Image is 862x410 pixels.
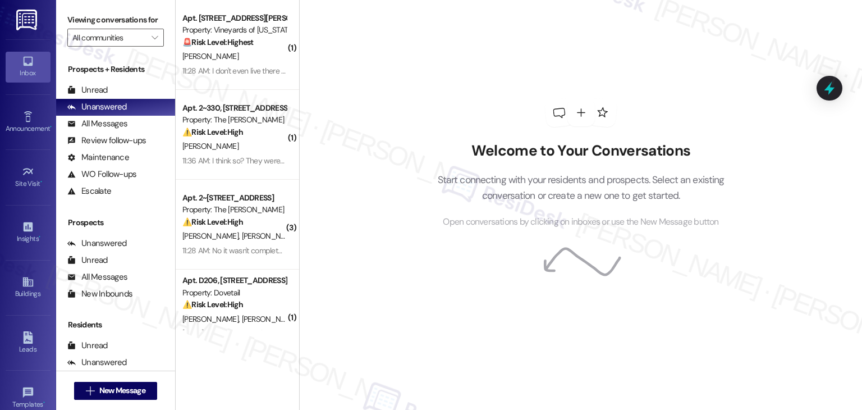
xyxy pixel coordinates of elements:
[6,217,51,248] a: Insights •
[182,37,254,47] strong: 🚨 Risk Level: Highest
[67,152,129,163] div: Maintenance
[182,299,243,309] strong: ⚠️ Risk Level: High
[67,185,111,197] div: Escalate
[56,63,175,75] div: Prospects + Residents
[182,204,286,216] div: Property: The [PERSON_NAME]
[67,254,108,266] div: Unread
[182,245,394,256] div: 11:28 AM: No it wasn't completed to our satisfaction. It's still leaking
[72,29,146,47] input: All communities
[56,217,175,229] div: Prospects
[6,272,51,303] a: Buildings
[182,141,239,151] span: [PERSON_NAME]
[67,118,127,130] div: All Messages
[67,357,127,368] div: Unanswered
[182,192,286,204] div: Apt. 2~[STREET_ADDRESS]
[242,231,298,241] span: [PERSON_NAME]
[420,172,741,204] p: Start connecting with your residents and prospects. Select an existing conversation or create a n...
[182,275,286,286] div: Apt. D206, [STREET_ADDRESS][PERSON_NAME]
[67,11,164,29] label: Viewing conversations for
[67,271,127,283] div: All Messages
[67,238,127,249] div: Unanswered
[43,399,45,407] span: •
[67,168,136,180] div: WO Follow-ups
[6,52,51,82] a: Inbox
[67,340,108,352] div: Unread
[56,319,175,331] div: Residents
[420,142,741,160] h2: Welcome to Your Conversations
[182,328,441,338] div: [DATE] at 3:38 PM: The air conditioner does not work properly still. Please advise
[86,386,94,395] i: 
[67,288,132,300] div: New Inbounds
[182,102,286,114] div: Apt. 2~330, [STREET_ADDRESS]
[182,217,243,227] strong: ⚠️ Risk Level: High
[74,382,157,400] button: New Message
[182,314,242,324] span: [PERSON_NAME]
[443,215,718,229] span: Open conversations by clicking on inboxes or use the New Message button
[182,287,286,299] div: Property: Dovetail
[182,66,296,76] div: 11:28 AM: I don't even live there stop
[242,314,298,324] span: [PERSON_NAME]
[67,84,108,96] div: Unread
[16,10,39,30] img: ResiDesk Logo
[6,328,51,358] a: Leads
[67,101,127,113] div: Unanswered
[182,156,812,166] div: 11:36 AM: I think so? They were partially closed later in the day, but not completely. It would b...
[182,231,242,241] span: [PERSON_NAME]
[50,123,52,131] span: •
[6,162,51,193] a: Site Visit •
[182,51,239,61] span: [PERSON_NAME]
[99,385,145,397] span: New Message
[182,24,286,36] div: Property: Vineyards of [US_STATE][GEOGRAPHIC_DATA]
[182,114,286,126] div: Property: The [PERSON_NAME]
[67,135,146,147] div: Review follow-ups
[182,12,286,24] div: Apt. [STREET_ADDRESS][PERSON_NAME]
[182,127,243,137] strong: ⚠️ Risk Level: High
[152,33,158,42] i: 
[39,233,40,241] span: •
[40,178,42,186] span: •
